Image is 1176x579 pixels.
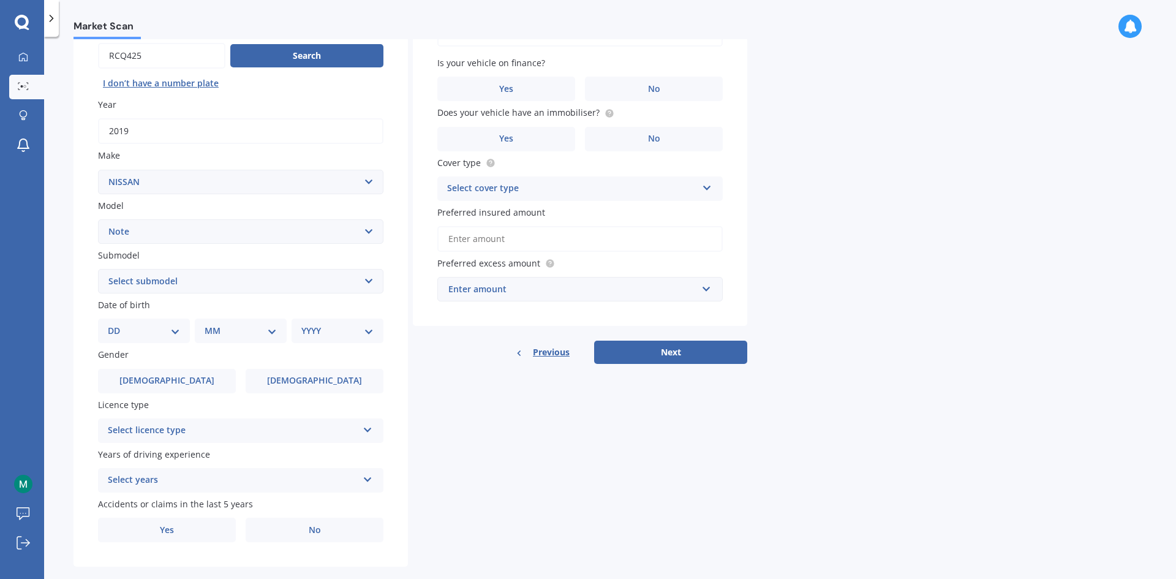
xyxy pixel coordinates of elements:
[98,498,253,510] span: Accidents or claims in the last 5 years
[437,206,545,218] span: Preferred insured amount
[98,349,129,361] span: Gender
[98,118,383,144] input: YYYY
[437,257,540,269] span: Preferred excess amount
[14,475,32,493] img: ACg8ocKZn7IBr28tGmayXgysBY9lXqjCrvZxbumaPeViXp5ti5rFjw=s96-c
[160,525,174,535] span: Yes
[108,423,358,438] div: Select licence type
[98,200,124,211] span: Model
[230,44,383,67] button: Search
[437,107,600,119] span: Does your vehicle have an immobiliser?
[309,525,321,535] span: No
[448,282,697,296] div: Enter amount
[594,341,747,364] button: Next
[447,181,697,196] div: Select cover type
[98,448,210,460] span: Years of driving experience
[437,226,723,252] input: Enter amount
[437,57,545,69] span: Is your vehicle on finance?
[98,150,120,162] span: Make
[98,299,150,311] span: Date of birth
[73,20,141,37] span: Market Scan
[499,84,513,94] span: Yes
[98,99,116,110] span: Year
[648,134,660,144] span: No
[437,157,481,168] span: Cover type
[98,43,225,69] input: Enter plate number
[267,376,362,386] span: [DEMOGRAPHIC_DATA]
[648,84,660,94] span: No
[98,249,140,261] span: Submodel
[98,74,224,93] button: I don’t have a number plate
[108,473,358,488] div: Select years
[98,399,149,411] span: Licence type
[533,343,570,361] span: Previous
[499,134,513,144] span: Yes
[119,376,214,386] span: [DEMOGRAPHIC_DATA]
